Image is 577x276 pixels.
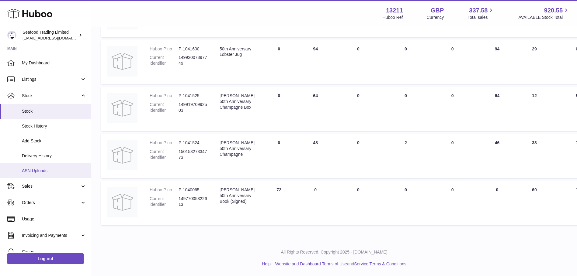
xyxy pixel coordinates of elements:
[334,134,383,178] td: 0
[431,6,444,15] strong: GBP
[477,134,518,178] td: 46
[7,31,16,40] img: online@rickstein.com
[273,261,406,267] li: and
[179,55,207,66] dd: 14992007397749
[383,15,403,20] div: Huboo Ref
[262,261,271,266] a: Help
[334,87,383,131] td: 0
[275,261,347,266] a: Website and Dashboard Terms of Use
[220,93,255,110] div: [PERSON_NAME] 50th Anniversary Champagne Box
[451,46,454,51] span: 0
[150,187,179,193] dt: Huboo P no
[150,149,179,160] dt: Current identifier
[518,134,551,178] td: 33
[297,181,334,225] td: 0
[451,187,454,192] span: 0
[451,140,454,145] span: 0
[261,134,297,178] td: 0
[468,15,495,20] span: Total sales
[220,46,255,58] div: 50th Anniversary Lobster Jug
[107,187,137,217] img: product image
[297,40,334,84] td: 94
[22,138,86,144] span: Add Stock
[427,15,444,20] div: Currency
[150,55,179,66] dt: Current identifier
[179,102,207,113] dd: 14991970992503
[179,46,207,52] dd: P-1041600
[451,93,454,98] span: 0
[518,6,570,20] a: 920.55 AVAILABLE Stock Total
[477,87,518,131] td: 64
[383,40,429,84] td: 0
[7,253,84,264] a: Log out
[150,93,179,99] dt: Huboo P no
[22,200,80,206] span: Orders
[334,40,383,84] td: 0
[22,153,86,159] span: Delivery History
[179,196,207,207] dd: 14977005322613
[261,40,297,84] td: 0
[334,181,383,225] td: 0
[96,249,572,255] p: All Rights Reserved. Copyright 2025 - [DOMAIN_NAME]
[297,87,334,131] td: 64
[383,87,429,131] td: 0
[179,140,207,146] dd: P-1041524
[22,216,86,222] span: Usage
[22,123,86,129] span: Stock History
[518,15,570,20] span: AVAILABLE Stock Total
[150,102,179,113] dt: Current identifier
[518,181,551,225] td: 60
[297,134,334,178] td: 48
[22,93,80,99] span: Stock
[518,87,551,131] td: 12
[23,36,89,40] span: [EMAIL_ADDRESS][DOMAIN_NAME]
[22,168,86,174] span: ASN Uploads
[261,87,297,131] td: 0
[518,40,551,84] td: 29
[544,6,563,15] span: 920.55
[220,140,255,157] div: [PERSON_NAME] 50th Anniversary Champagne
[383,134,429,178] td: 2
[261,181,297,225] td: 72
[354,261,406,266] a: Service Terms & Conditions
[22,60,86,66] span: My Dashboard
[477,40,518,84] td: 94
[107,140,137,170] img: product image
[220,187,255,204] div: [PERSON_NAME] 50th Anniversary Book (Signed)
[107,46,137,77] img: product image
[22,249,86,255] span: Cases
[386,6,403,15] strong: 13211
[23,29,77,41] div: Seafood Trading Limited
[150,196,179,207] dt: Current identifier
[150,46,179,52] dt: Huboo P no
[477,181,518,225] td: 0
[107,93,137,123] img: product image
[468,6,495,20] a: 337.58 Total sales
[22,108,86,114] span: Stock
[179,149,207,160] dd: 15015327334773
[179,187,207,193] dd: P-1040065
[383,181,429,225] td: 0
[469,6,488,15] span: 337.58
[179,93,207,99] dd: P-1041525
[22,233,80,238] span: Invoicing and Payments
[22,77,80,82] span: Listings
[150,140,179,146] dt: Huboo P no
[22,183,80,189] span: Sales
